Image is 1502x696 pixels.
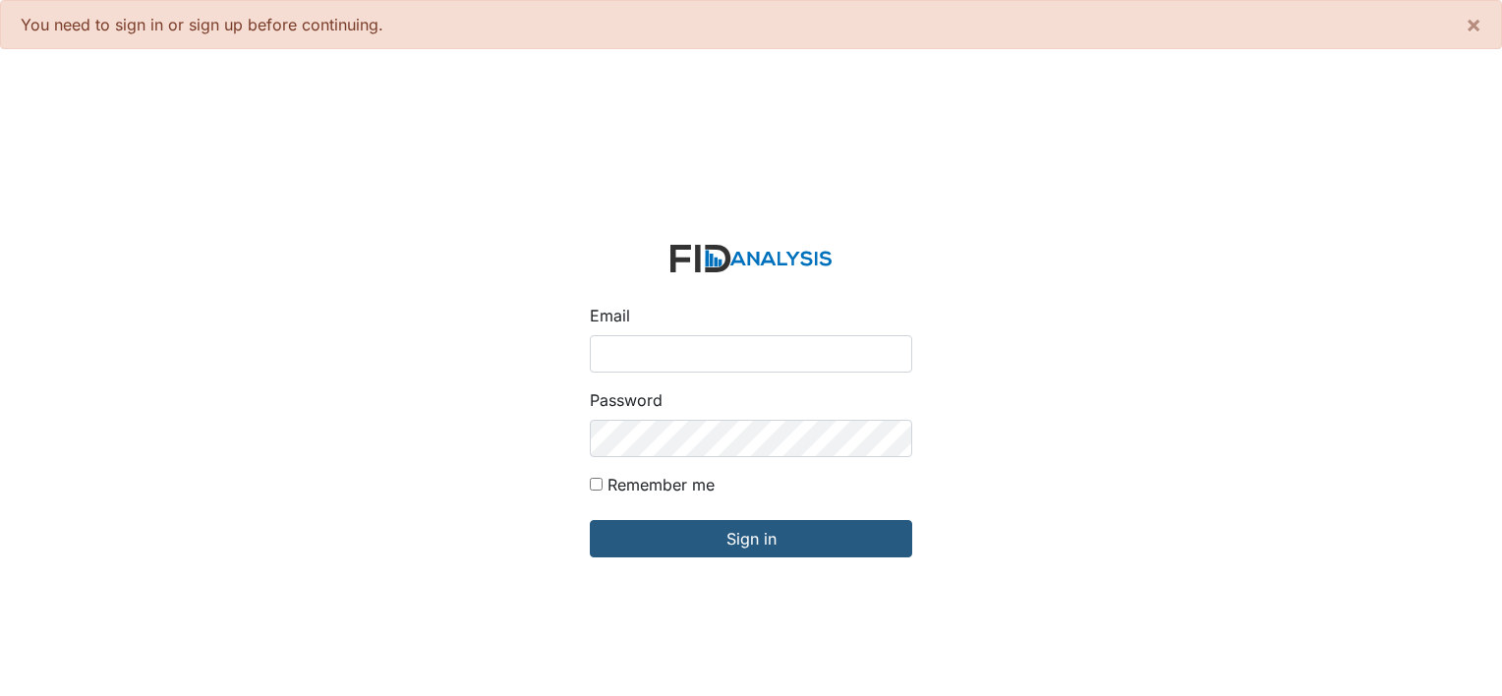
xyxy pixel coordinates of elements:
input: Sign in [590,520,912,557]
span: × [1466,10,1481,38]
button: × [1446,1,1501,48]
label: Email [590,304,630,327]
label: Password [590,388,663,412]
label: Remember me [607,473,715,496]
img: logo-2fc8c6e3336f68795322cb6e9a2b9007179b544421de10c17bdaae8622450297.svg [670,245,832,273]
